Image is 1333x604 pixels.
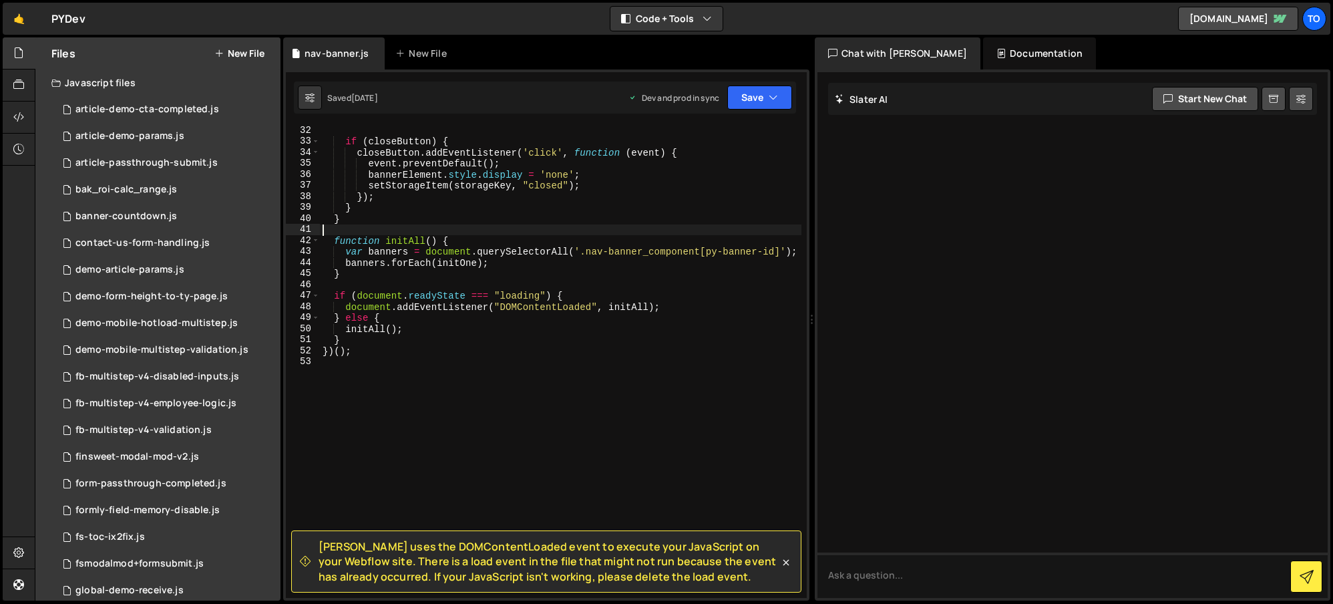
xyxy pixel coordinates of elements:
[286,323,320,335] div: 50
[51,310,280,337] div: 4401/8120.js
[75,264,184,276] div: demo-article-params.js
[286,356,320,367] div: 53
[286,279,320,291] div: 46
[286,312,320,323] div: 49
[51,283,280,310] div: 4401/8258.js
[51,444,280,470] div: 4401/25651.js
[286,191,320,202] div: 38
[1178,7,1298,31] a: [DOMAIN_NAME]
[75,344,248,356] div: demo-mobile-multistep-validation.js
[51,123,280,150] div: 4401/14078.js
[286,334,320,345] div: 51
[214,48,264,59] button: New File
[327,92,378,104] div: Saved
[51,524,280,551] : 4401/42285.js
[51,417,280,444] div: 4401/11024.js
[319,539,779,584] span: [PERSON_NAME] uses the DOMContentLoaded event to execute your JavaScript on your Webflow site. Th...
[51,230,280,257] div: 4401/18728.js
[286,158,320,169] div: 35
[51,96,280,123] div: 4401/14636.js
[75,504,220,516] div: formly-field-memory-disable.js
[286,235,320,247] div: 42
[815,37,980,69] div: Chat with [PERSON_NAME]
[75,210,177,222] div: banner-countdown.js
[75,478,226,490] div: form-passthrough-completed.js
[75,398,236,410] div: fb-multistep-v4-employee-logic.js
[75,531,145,543] div: fs-toc-ix2fix.js
[286,147,320,158] div: 34
[51,363,280,390] div: 4401/11362.js
[75,317,238,329] div: demo-mobile-hotload-multistep.js
[286,202,320,213] div: 39
[286,246,320,257] div: 43
[286,290,320,301] div: 47
[835,93,888,106] h2: Slater AI
[395,47,451,60] div: New File
[51,497,280,524] div: 4401/11368.js
[286,213,320,224] div: 40
[75,585,184,597] div: global-demo-receive.js
[51,470,280,497] div: 4401/14635.js
[286,169,320,180] div: 36
[286,180,320,191] div: 37
[727,86,792,110] button: Save
[75,558,204,570] div: fsmodalmod+formsubmit.js
[51,203,280,230] div: 4401/24204.js
[51,257,280,283] div: 4401/14079.js
[51,390,280,417] div: 4401/11311.js
[51,46,75,61] h2: Files
[1302,7,1326,31] a: To
[286,345,320,357] div: 52
[51,150,280,176] div: 4401/18703.js
[286,301,320,313] div: 48
[75,424,212,436] div: fb-multistep-v4-validation.js
[75,157,218,169] div: article-passthrough-submit.js
[75,237,210,249] div: contact-us-form-handling.js
[51,176,280,203] div: 4401/20769.js
[35,69,280,96] div: Javascript files
[305,47,369,60] div: nav-banner.js
[75,371,239,383] div: fb-multistep-v4-disabled-inputs.js
[75,184,177,196] div: bak_roi-calc_range.js
[1152,87,1258,111] button: Start new chat
[75,451,199,463] div: finsweet-modal-mod-v2.js
[51,337,280,363] div: 4401/8889.js
[351,92,378,104] div: [DATE]
[51,11,85,27] div: PYDev
[51,551,280,577] div: 4401/26197.js
[286,257,320,269] div: 44
[286,224,320,235] div: 41
[286,268,320,279] div: 45
[51,577,280,604] div: 4401/21469.js
[3,3,35,35] a: 🤙
[286,136,320,147] div: 33
[628,92,719,104] div: Dev and prod in sync
[75,291,228,303] div: demo-form-height-to-ty-page.js
[983,37,1096,69] div: Documentation
[286,125,320,136] div: 32
[75,104,219,116] div: article-demo-cta-completed.js
[75,130,184,142] div: article-demo-params.js
[610,7,723,31] button: Code + Tools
